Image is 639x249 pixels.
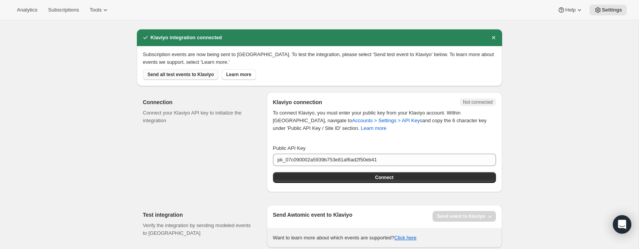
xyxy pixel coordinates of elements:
h2: Connection [143,98,255,106]
button: Send all test events to Klaviyo [143,69,219,80]
span: Learn more [226,71,251,78]
a: Accounts > Settings > API Keys [348,115,427,127]
button: Connect [273,172,496,183]
button: Learn more [221,69,256,80]
button: Dismiss notification [488,32,499,43]
span: Public API Key [273,145,306,151]
span: Connect [375,174,394,181]
div: To connect Klaviyo, you must enter your public key from your Klaviyo account. Within [GEOGRAPHIC_... [273,109,496,132]
button: Help [553,5,588,15]
div: Open Intercom Messenger [613,215,631,234]
button: Settings [589,5,627,15]
button: Analytics [12,5,42,15]
span: Help [565,7,576,13]
span: Subscriptions [48,7,79,13]
span: Subscription events are now being sent to [GEOGRAPHIC_DATA]. To test the integration, please sele... [143,51,494,65]
span: Analytics [17,7,37,13]
span: Tools [90,7,102,13]
h2: Klaviyo integration connected [151,34,222,41]
button: Subscriptions [43,5,83,15]
span: Settings [602,7,622,13]
h2: Send Awtomic event to Klaviyo [273,211,353,222]
h2: Klaviyo connection [273,98,322,106]
span: Not connected [463,99,493,105]
span: Accounts > Settings > API Keys [352,117,423,124]
h2: Test integration [143,211,255,219]
p: Verify the integration by sending modeled events to [GEOGRAPHIC_DATA] [143,222,255,237]
p: Connect your Klaviyo API key to initialize the integration [143,109,255,124]
button: Tools [85,5,114,15]
p: Want to learn more about which events are supported? [273,234,496,242]
span: Learn more [361,124,386,132]
a: Learn more [356,122,391,134]
button: Click here [394,235,417,241]
span: Send all test events to Klaviyo [148,71,214,78]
